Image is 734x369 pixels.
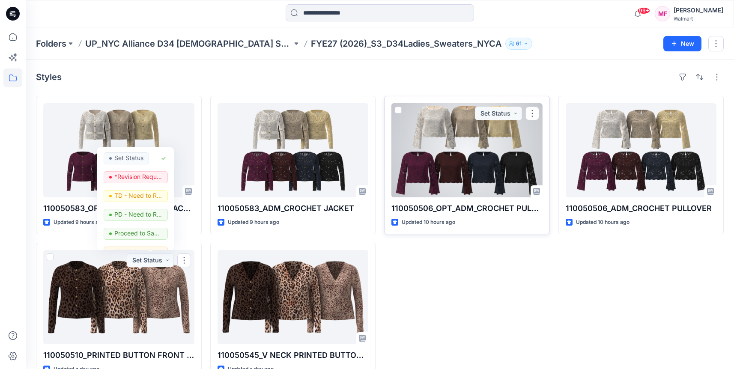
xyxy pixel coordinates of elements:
[218,103,369,197] a: 110050583_ADM_CROCHET JACKET
[391,103,543,197] a: 110050506_OPT_ADM_CROCHET PULLOVER
[43,349,194,361] p: 110050510_PRINTED BUTTON FRONT CARDIGAN
[566,202,717,214] p: 110050506_ADM_CROCHET PULLOVER
[36,38,66,50] a: Folders
[114,209,162,220] p: PD - Need to Review Cost
[674,15,723,22] div: Walmart
[218,250,369,344] a: 110050545_V NECK PRINTED BUTTON FRONT CARDIGAN
[566,103,717,197] a: 110050506_ADM_CROCHET PULLOVER
[114,228,162,239] p: Proceed to Sample
[505,38,532,50] button: 61
[402,218,455,227] p: Updated 10 hours ago
[674,5,723,15] div: [PERSON_NAME]
[114,171,162,182] p: *Revision Requested
[36,72,62,82] h4: Styles
[43,202,194,214] p: 110050583_OPT_ADM_CROCHET JACKET
[43,250,194,344] a: 110050510_PRINTED BUTTON FRONT CARDIGAN
[54,218,105,227] p: Updated 9 hours ago
[85,38,292,50] a: UP_NYC Alliance D34 [DEMOGRAPHIC_DATA] Sweaters
[43,103,194,197] a: 110050583_OPT_ADM_CROCHET JACKET
[114,247,162,258] p: 3D Working Session - Need to Review
[391,202,543,214] p: 110050506_OPT_ADM_CROCHET PULLOVER
[663,36,701,51] button: New
[516,39,522,48] p: 61
[228,218,279,227] p: Updated 9 hours ago
[655,6,670,21] div: MF
[218,202,369,214] p: 110050583_ADM_CROCHET JACKET
[114,190,162,201] p: TD - Need to Review
[114,152,143,164] p: Set Status
[576,218,630,227] p: Updated 10 hours ago
[218,349,369,361] p: 110050545_V NECK PRINTED BUTTON FRONT CARDIGAN
[637,7,650,14] span: 99+
[311,38,502,50] p: FYE27 (2026)_S3_D34Ladies_Sweaters_NYCA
